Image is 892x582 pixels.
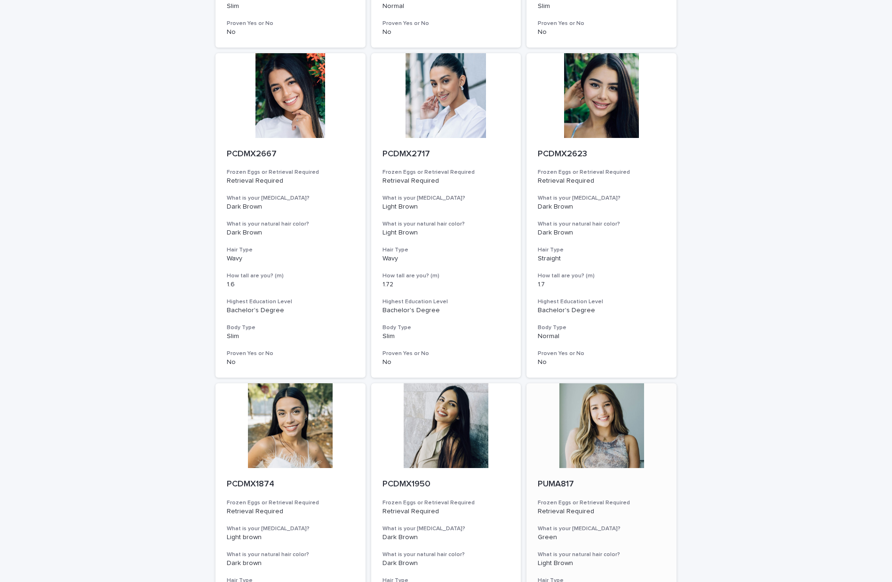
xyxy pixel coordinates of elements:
[227,177,354,185] p: Retrieval Required
[538,229,665,237] p: Dark Brown
[382,2,510,10] p: Normal
[382,332,510,340] p: Slim
[227,533,354,542] p: Light brown
[227,203,354,211] p: Dark Brown
[538,332,665,340] p: Normal
[382,194,510,202] h3: What is your [MEDICAL_DATA]?
[227,559,354,567] p: Dark brown
[538,350,665,357] h3: Proven Yes or No
[538,533,665,542] p: Green
[382,499,510,507] h3: Frozen Eggs or Retrieval Required
[227,255,354,263] p: Wavy
[382,272,510,280] h3: How tall are you? (m)
[538,281,665,289] p: 1.7
[227,272,354,280] h3: How tall are you? (m)
[526,53,677,378] a: PCDMX2623Frozen Eggs or Retrieval RequiredRetrieval RequiredWhat is your [MEDICAL_DATA]?Dark Brow...
[227,2,354,10] p: Slim
[538,508,665,516] p: Retrieval Required
[227,350,354,357] h3: Proven Yes or No
[371,53,521,378] a: PCDMX2717Frozen Eggs or Retrieval RequiredRetrieval RequiredWhat is your [MEDICAL_DATA]?Light Bro...
[382,28,510,36] p: No
[538,479,665,490] p: PUMA817
[382,20,510,27] h3: Proven Yes or No
[538,149,665,160] p: PCDMX2623
[227,298,354,306] h3: Highest Education Level
[538,169,665,176] h3: Frozen Eggs or Retrieval Required
[227,358,354,366] p: No
[227,324,354,331] h3: Body Type
[538,559,665,567] p: Light Brown
[227,28,354,36] p: No
[538,298,665,306] h3: Highest Education Level
[227,525,354,533] h3: What is your [MEDICAL_DATA]?
[538,2,665,10] p: Slim
[538,525,665,533] h3: What is your [MEDICAL_DATA]?
[538,194,665,202] h3: What is your [MEDICAL_DATA]?
[382,533,510,542] p: Dark Brown
[382,350,510,357] h3: Proven Yes or No
[538,20,665,27] h3: Proven Yes or No
[227,149,354,160] p: PCDMX2667
[227,479,354,490] p: PCDMX1874
[227,281,354,289] p: 1.6
[382,246,510,254] h3: Hair Type
[382,307,510,315] p: Bachelor's Degree
[382,479,510,490] p: PCDMX1950
[215,53,366,378] a: PCDMX2667Frozen Eggs or Retrieval RequiredRetrieval RequiredWhat is your [MEDICAL_DATA]?Dark Brow...
[227,246,354,254] h3: Hair Type
[382,559,510,567] p: Dark Brown
[382,551,510,558] h3: What is your natural hair color?
[227,169,354,176] h3: Frozen Eggs or Retrieval Required
[227,229,354,237] p: Dark Brown
[538,255,665,263] p: Straight
[382,281,510,289] p: 1.72
[227,551,354,558] h3: What is your natural hair color?
[382,508,510,516] p: Retrieval Required
[227,220,354,228] h3: What is your natural hair color?
[382,149,510,160] p: PCDMX2717
[227,332,354,340] p: Slim
[227,20,354,27] h3: Proven Yes or No
[538,272,665,280] h3: How tall are you? (m)
[538,203,665,211] p: Dark Brown
[538,177,665,185] p: Retrieval Required
[227,499,354,507] h3: Frozen Eggs or Retrieval Required
[227,194,354,202] h3: What is your [MEDICAL_DATA]?
[538,220,665,228] h3: What is your natural hair color?
[382,525,510,533] h3: What is your [MEDICAL_DATA]?
[538,358,665,366] p: No
[382,298,510,306] h3: Highest Education Level
[382,358,510,366] p: No
[382,203,510,211] p: Light Brown
[382,220,510,228] h3: What is your natural hair color?
[382,177,510,185] p: Retrieval Required
[538,307,665,315] p: Bachelor's Degree
[227,307,354,315] p: Bachelor's Degree
[382,169,510,176] h3: Frozen Eggs or Retrieval Required
[538,28,665,36] p: No
[382,255,510,263] p: Wavy
[538,246,665,254] h3: Hair Type
[382,229,510,237] p: Light Brown
[227,508,354,516] p: Retrieval Required
[538,499,665,507] h3: Frozen Eggs or Retrieval Required
[538,324,665,331] h3: Body Type
[538,551,665,558] h3: What is your natural hair color?
[382,324,510,331] h3: Body Type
